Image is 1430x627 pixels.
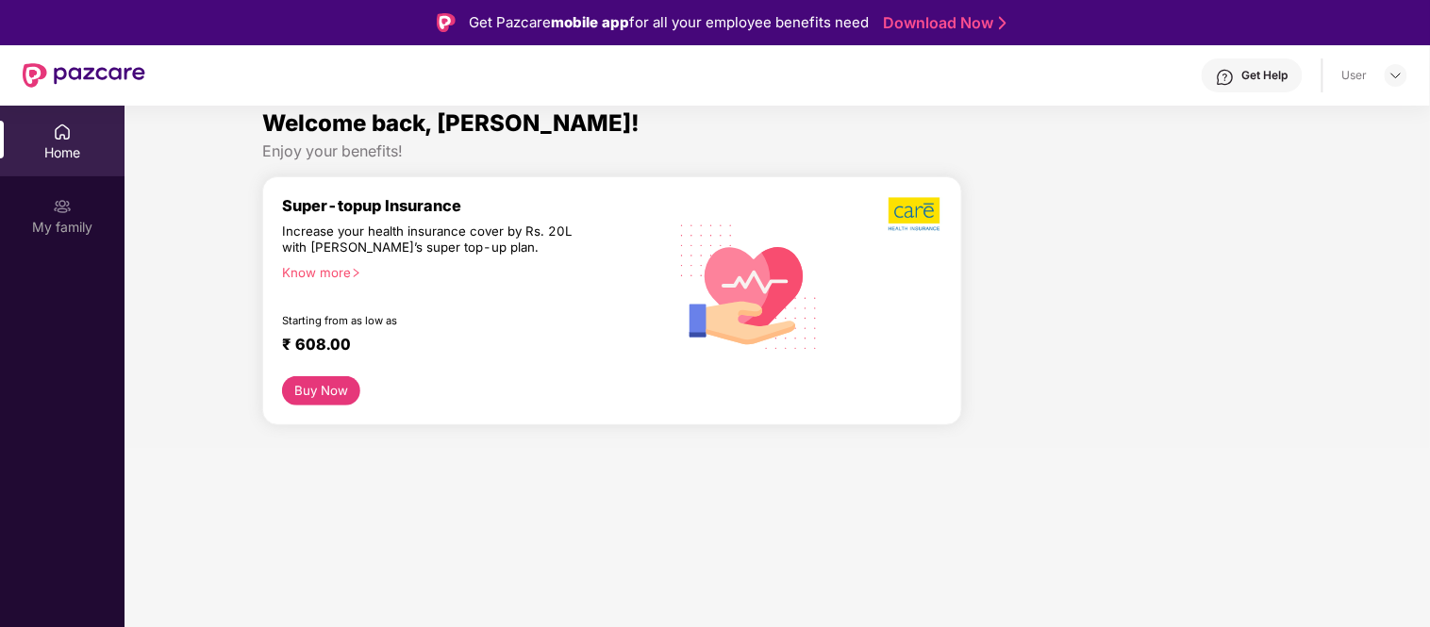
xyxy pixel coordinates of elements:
img: svg+xml;base64,PHN2ZyBpZD0iRHJvcGRvd24tMzJ4MzIiIHhtbG5zPSJodHRwOi8vd3d3LnczLm9yZy8yMDAwL3N2ZyIgd2... [1388,68,1404,83]
div: User [1342,68,1368,83]
div: Enjoy your benefits! [262,141,1292,161]
div: Starting from as low as [282,314,588,327]
img: svg+xml;base64,PHN2ZyB3aWR0aD0iMjAiIGhlaWdodD0iMjAiIHZpZXdCb3g9IjAgMCAyMCAyMCIgZmlsbD0ibm9uZSIgeG... [53,197,72,216]
img: svg+xml;base64,PHN2ZyB4bWxucz0iaHR0cDovL3d3dy53My5vcmcvMjAwMC9zdmciIHhtbG5zOnhsaW5rPSJodHRwOi8vd3... [667,202,832,370]
strong: mobile app [551,13,629,31]
div: Get Pazcare for all your employee benefits need [469,11,869,34]
div: ₹ 608.00 [282,335,649,357]
a: Download Now [883,13,1001,33]
span: right [351,268,361,278]
img: b5dec4f62d2307b9de63beb79f102df3.png [889,196,942,232]
img: Stroke [999,13,1006,33]
button: Buy Now [282,376,361,404]
img: svg+xml;base64,PHN2ZyBpZD0iSG9tZSIgeG1sbnM9Imh0dHA6Ly93d3cudzMub3JnLzIwMDAvc3ZnIiB3aWR0aD0iMjAiIG... [53,123,72,141]
div: Increase your health insurance cover by Rs. 20L with [PERSON_NAME]’s super top-up plan. [282,223,586,256]
span: Welcome back, [PERSON_NAME]! [262,109,640,137]
img: svg+xml;base64,PHN2ZyBpZD0iSGVscC0zMngzMiIgeG1sbnM9Imh0dHA6Ly93d3cudzMub3JnLzIwMDAvc3ZnIiB3aWR0aD... [1216,68,1235,87]
img: Logo [437,13,456,32]
div: Super-topup Insurance [282,196,668,215]
div: Get Help [1242,68,1289,83]
img: New Pazcare Logo [23,63,145,88]
div: Know more [282,265,657,278]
